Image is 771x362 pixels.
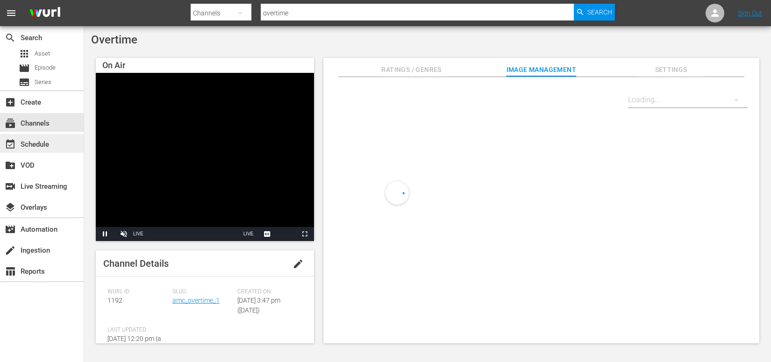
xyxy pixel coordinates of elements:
[506,64,576,76] span: Image Management
[5,224,16,235] span: Automation
[35,78,51,87] span: Series
[19,63,30,74] span: Episode
[133,227,143,241] div: LIVE
[293,258,304,270] span: edit
[587,4,612,21] span: Search
[237,288,298,296] span: Created On:
[107,327,168,334] span: Last Updated:
[5,266,16,277] span: Reports
[91,33,137,46] span: Overtime
[237,297,280,314] span: [DATE] 3:47 pm ([DATE])
[114,227,133,241] button: Unmute
[6,7,17,19] span: menu
[239,227,258,241] button: Seek to live, currently playing live
[19,48,30,59] span: Asset
[258,227,277,241] button: Captions
[107,335,161,352] span: [DATE] 12:20 pm (a month ago)
[295,227,314,241] button: Fullscreen
[103,258,169,269] span: Channel Details
[107,288,168,296] span: Wurl ID:
[738,9,762,17] a: Sign Out
[277,227,295,241] button: Picture-in-Picture
[377,64,447,76] span: Ratings / Genres
[287,253,309,275] button: edit
[5,202,16,213] span: Overlays
[102,60,125,70] span: On Air
[107,297,122,304] span: 1192
[5,32,16,43] span: Search
[96,227,114,241] button: Pause
[636,64,706,76] span: Settings
[96,73,314,241] div: Video Player
[19,77,30,88] span: Series
[172,288,233,296] span: Slug:
[243,231,254,236] span: LIVE
[5,160,16,171] span: VOD
[5,181,16,192] span: Live Streaming
[35,63,56,72] span: Episode
[35,49,50,58] span: Asset
[5,245,16,256] span: Ingestion
[22,2,67,24] img: ans4CAIJ8jUAAAAAAAAAAAAAAAAAAAAAAAAgQb4GAAAAAAAAAAAAAAAAAAAAAAAAJMjXAAAAAAAAAAAAAAAAAAAAAAAAgAT5G...
[5,97,16,108] span: Create
[172,297,220,304] a: amc_overtime_1
[5,118,16,129] span: Channels
[574,4,615,21] button: Search
[5,139,16,150] span: Schedule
